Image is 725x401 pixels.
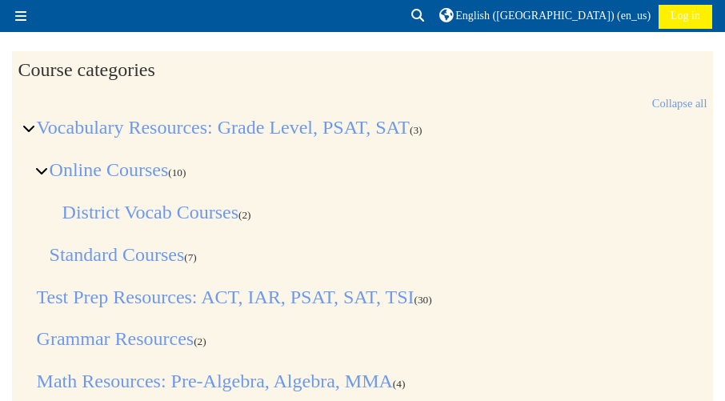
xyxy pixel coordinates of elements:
[50,159,169,180] a: Online Courses
[410,124,423,136] span: Number of courses
[194,335,206,347] span: Number of courses
[439,5,651,27] a: English ([GEOGRAPHIC_DATA]) ‎(en_us)‎
[18,58,707,82] h2: Course categories
[37,371,393,391] a: Math Resources: Pre-Algebra, Algebra, MMA
[455,10,651,22] span: English ([GEOGRAPHIC_DATA]) ‎(en_us)‎
[184,251,197,263] span: Number of courses
[393,378,406,390] span: Number of courses
[37,328,194,349] a: Grammar Resources
[238,209,251,221] span: Number of courses
[168,166,186,178] span: Number of courses
[659,5,712,29] a: Log in
[37,287,415,307] a: Test Prep Resources: ACT, IAR, PSAT, SAT, TSI
[62,202,238,223] a: District Vocab Courses
[414,294,431,306] span: Number of courses
[50,244,185,265] a: Standard Courses
[37,117,410,138] a: Vocabulary Resources: Grade Level, PSAT, SAT
[652,97,707,110] a: Collapse all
